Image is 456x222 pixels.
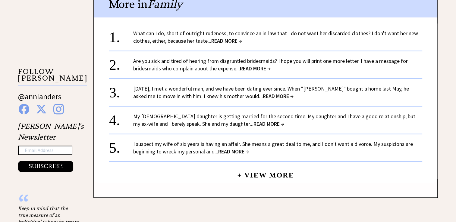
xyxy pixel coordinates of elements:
[133,30,418,44] a: What can I do, short of outright rudeness, to convince an in-law that I do not want her discarded...
[109,140,133,151] div: 5.
[36,104,47,114] img: x%20blue.png
[133,57,408,72] a: Are you sick and tired of hearing from disgruntled bridesmaids? I hope you will print one more le...
[253,120,284,127] span: READ MORE →
[133,85,409,100] a: [DATE], I met a wonderful man, and we have been dating ever since. When "[PERSON_NAME]" bought a ...
[53,104,64,114] img: instagram%20blue.png
[133,140,413,155] a: I suspect my wife of six years is having an affair. She means a great deal to me, and I don't wan...
[263,93,294,100] span: READ MORE →
[19,104,29,114] img: facebook%20blue.png
[109,29,133,41] div: 1.
[109,57,133,68] div: 2.
[18,91,61,107] a: @annlanders
[18,146,72,155] input: Email Address
[109,85,133,96] div: 3.
[18,68,87,85] p: FOLLOW [PERSON_NAME]
[211,37,242,44] span: READ MORE →
[18,199,78,205] div: “
[18,121,84,172] div: [PERSON_NAME]'s Newsletter
[133,113,415,127] a: My [DEMOGRAPHIC_DATA] daughter is getting married for the second time. My daughter and I have a g...
[109,113,133,124] div: 4.
[240,65,271,72] span: READ MORE →
[18,161,73,172] button: SUBSCRIBE
[237,166,294,179] a: + View More
[218,148,249,155] span: READ MORE →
